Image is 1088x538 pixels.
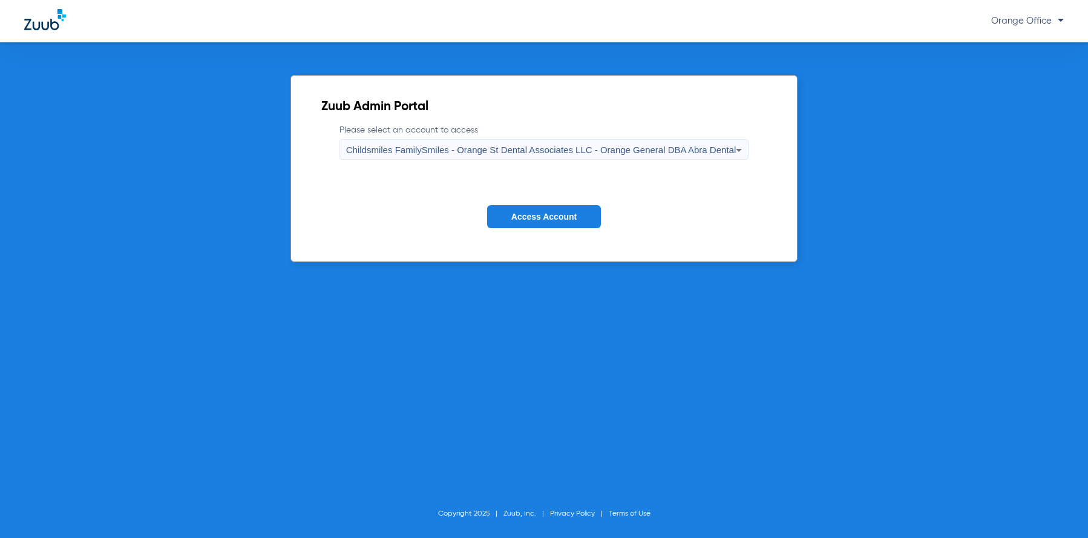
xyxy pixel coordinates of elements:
li: Zuub, Inc. [503,508,550,520]
span: Orange Office [991,16,1064,25]
iframe: Chat Widget [1027,480,1088,538]
a: Privacy Policy [550,510,595,517]
a: Terms of Use [609,510,651,517]
li: Copyright 2025 [438,508,503,520]
span: Childsmiles FamilySmiles - Orange St Dental Associates LLC - Orange General DBA Abra Dental [346,145,736,155]
button: Access Account [487,205,601,229]
label: Please select an account to access [339,124,749,160]
h2: Zuub Admin Portal [321,101,767,113]
img: Zuub Logo [24,9,66,30]
span: Access Account [511,212,577,221]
